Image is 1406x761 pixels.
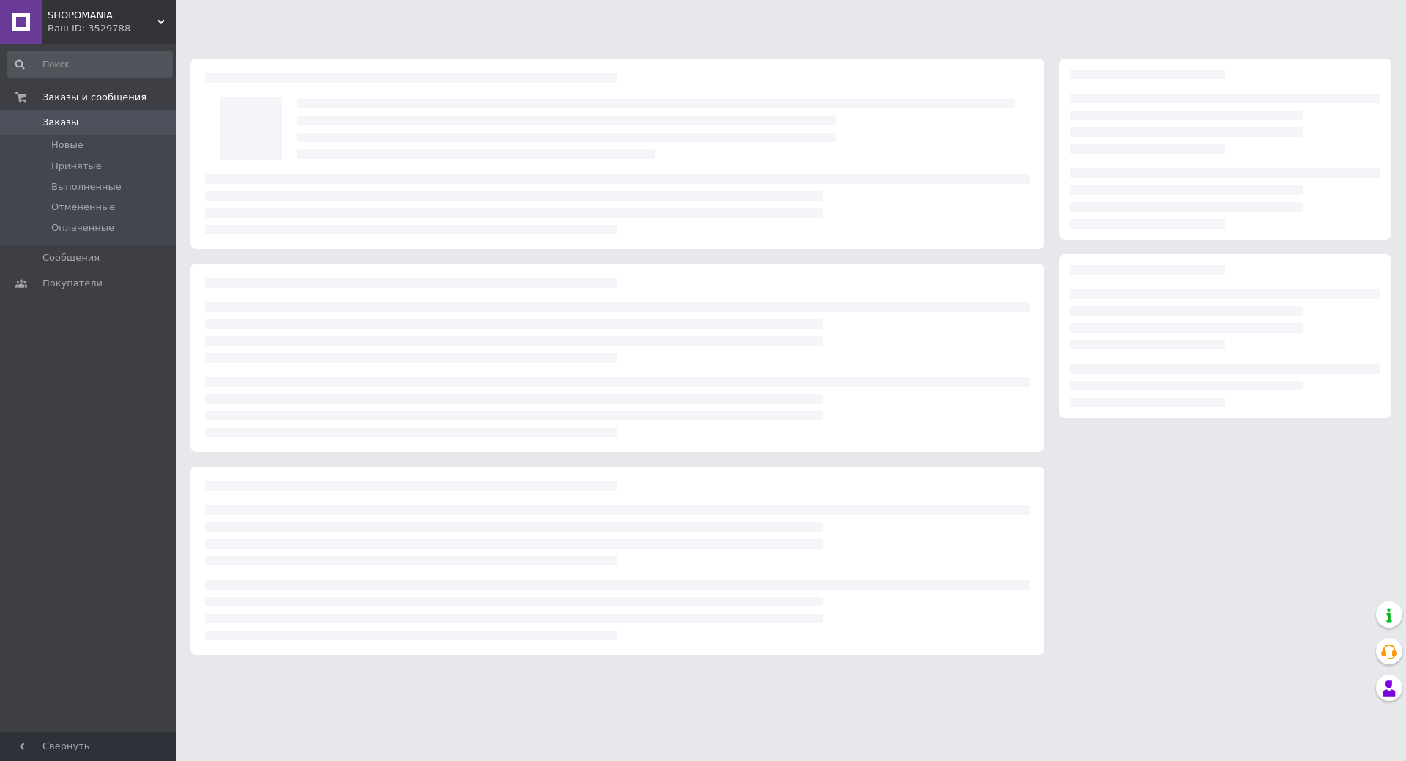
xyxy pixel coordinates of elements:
[51,221,114,234] span: Оплаченные
[51,180,122,193] span: Выполненные
[48,22,176,35] div: Ваш ID: 3529788
[48,9,157,22] span: SHOPOMANIA
[42,251,100,264] span: Сообщения
[51,138,83,152] span: Новые
[42,277,103,290] span: Покупатели
[7,51,173,78] input: Поиск
[51,201,115,214] span: Отмененные
[42,91,146,104] span: Заказы и сообщения
[51,160,102,173] span: Принятые
[42,116,78,129] span: Заказы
